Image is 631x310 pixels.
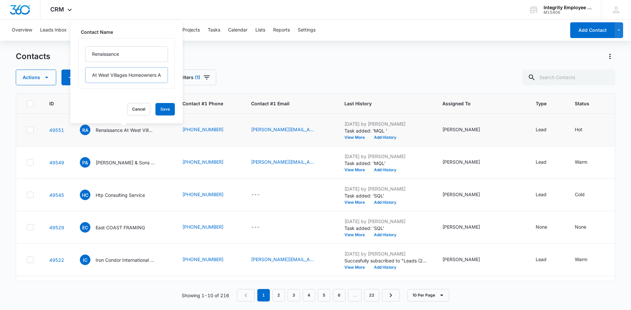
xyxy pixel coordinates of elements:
[575,158,599,166] div: Status - Warm - Select to Edit Field
[273,20,290,41] button: Reports
[344,218,427,225] p: [DATE] by [PERSON_NAME]
[173,70,216,85] button: Filters
[140,20,155,41] button: History
[16,70,56,85] button: Actions
[333,289,345,301] a: Page 6
[575,223,598,231] div: Status - None - Select to Edit Field
[570,22,615,38] button: Add Contact
[344,153,427,160] p: [DATE] by [PERSON_NAME]
[575,191,585,198] div: Cold
[182,256,235,264] div: Contact #1 Phone - (239) 955-9015 - Select to Edit Field
[344,120,427,127] p: [DATE] by [PERSON_NAME]
[575,100,590,107] span: Status
[80,222,157,233] div: Name - East COAST FRAMING - Select to Edit Field
[251,126,329,134] div: Contact #1 Email - neil@renhoa.org - Select to Edit Field
[50,6,64,13] span: CRM
[80,125,167,135] div: Name - Renaissance At West Villages Homeowners Association INC - Select to Edit Field
[536,191,558,199] div: Type - Lead - Select to Edit Field
[272,289,285,301] a: Page 2
[96,224,145,231] p: East COAST FRAMING
[49,225,64,230] a: Navigate to contact details page for East COAST FRAMING
[228,20,247,41] button: Calendar
[344,135,369,139] button: View More
[85,46,168,62] input: First Name
[75,20,94,41] button: Contacts
[208,20,220,41] button: Tasks
[182,100,235,107] span: Contact #1 Phone
[80,157,90,168] span: P&
[575,256,599,264] div: Status - Warm - Select to Edit Field
[96,192,145,198] p: Htp Consulting Service
[163,20,175,41] button: Deals
[536,100,549,107] span: Type
[344,233,369,237] button: View More
[536,223,559,231] div: Type - None - Select to Edit Field
[442,191,480,198] div: [PERSON_NAME]
[318,289,330,301] a: Page 5
[442,256,492,264] div: Assigned To - Nicholas Harris - Select to Edit Field
[182,20,200,41] button: Projects
[575,191,596,199] div: Status - Cold - Select to Edit Field
[364,289,379,301] a: Page 22
[344,127,427,134] p: Task added: 'MQL '
[102,20,132,41] button: Organizations
[344,192,427,199] p: Task added: 'SQL'
[536,256,547,263] div: Lead
[605,51,615,62] button: Actions
[442,191,492,199] div: Assigned To - Nicholas Harris - Select to Edit Field
[536,223,547,230] div: None
[182,126,235,134] div: Contact #1 Phone - (214) 300-9794 - Select to Edit Field
[369,135,401,139] button: Add History
[49,257,64,263] a: Navigate to contact details page for Iron Condor International LLC
[96,127,155,134] p: Renaissance At West Villages Homeowners Association INC
[182,223,235,231] div: Contact #1 Phone - (321) 631-2819 - Select to Edit Field
[442,223,480,230] div: [PERSON_NAME]
[237,289,400,301] nav: Pagination
[442,158,492,166] div: Assigned To - Nicholas Harris - Select to Edit Field
[344,225,427,232] p: Task added: 'SQL'
[49,160,64,165] a: Navigate to contact details page for Pittman & Sons LLC
[344,200,369,204] button: View More
[40,20,67,41] button: Leads Inbox
[251,256,329,264] div: Contact #1 Email - greg@buildwithcondor.com - Select to Edit Field
[80,255,167,265] div: Name - Iron Condor International LLC - Select to Edit Field
[85,67,168,83] input: Last Name
[182,223,223,230] a: [PHONE_NUMBER]
[288,289,300,301] a: Page 3
[369,200,401,204] button: Add History
[442,126,492,134] div: Assigned To - Nicholas Harris - Select to Edit Field
[344,168,369,172] button: View More
[523,70,615,85] input: Search Contacts
[81,29,177,35] label: Contact Name
[536,256,558,264] div: Type - Lead - Select to Edit Field
[408,289,449,301] button: 10 Per Page
[369,233,401,237] button: Add History
[536,158,547,165] div: Lead
[344,265,369,269] button: View More
[442,256,480,263] div: [PERSON_NAME]
[251,223,260,231] div: ---
[195,75,200,80] span: (1)
[251,158,317,165] a: [PERSON_NAME][EMAIL_ADDRESS][DOMAIN_NAME]
[344,185,427,192] p: [DATE] by [PERSON_NAME]
[303,289,315,301] a: Page 4
[298,20,315,41] button: Settings
[80,157,167,168] div: Name - Pittman & Sons LLC - Select to Edit Field
[251,256,317,263] a: [PERSON_NAME][EMAIL_ADDRESS][DOMAIN_NAME]
[251,191,260,199] div: ---
[251,126,317,133] a: [PERSON_NAME][EMAIL_ADDRESS][DOMAIN_NAME]
[344,160,427,167] p: Task added: 'MQL'
[369,265,401,269] button: Add History
[182,158,235,166] div: Contact #1 Phone - (321) 505-7537 - Select to Edit Field
[80,190,90,200] span: HC
[575,126,594,134] div: Status - Hot - Select to Edit Field
[49,100,55,107] span: ID
[80,125,90,135] span: RA
[127,103,150,115] button: Cancel
[344,250,427,257] p: [DATE] by [PERSON_NAME]
[344,257,427,264] p: Succesfully subscribed to "Leads (2) ".
[61,70,102,85] button: Add Contact
[575,158,587,165] div: Warm
[80,190,157,200] div: Name - Htp Consulting Service - Select to Edit Field
[155,103,175,115] button: Save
